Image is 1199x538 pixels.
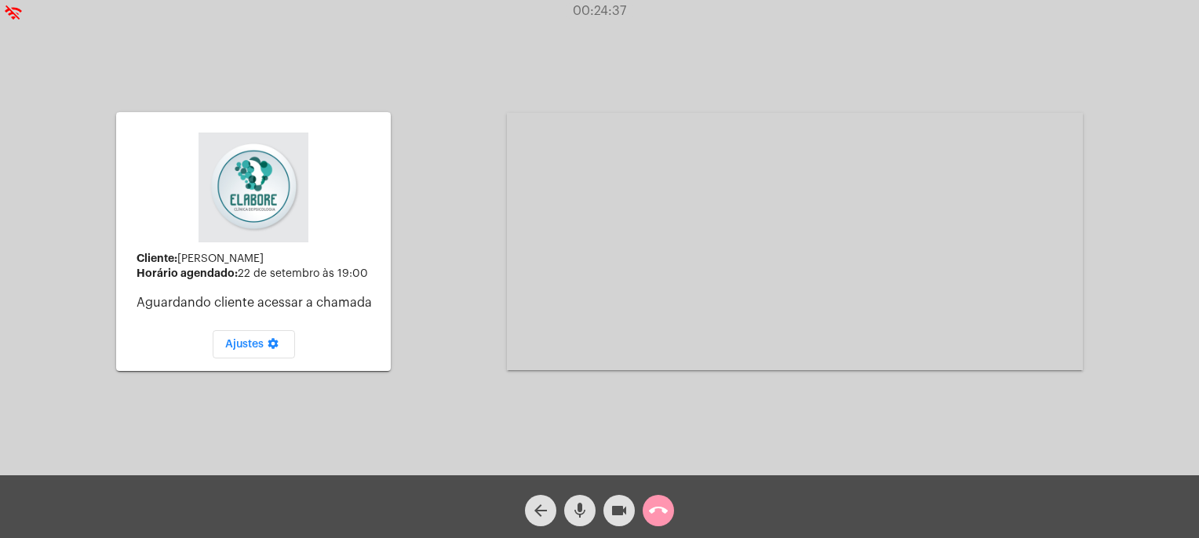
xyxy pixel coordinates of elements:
[213,330,295,358] button: Ajustes
[137,253,378,265] div: [PERSON_NAME]
[264,337,282,356] mat-icon: settings
[570,501,589,520] mat-icon: mic
[531,501,550,520] mat-icon: arrow_back
[137,296,378,310] p: Aguardando cliente acessar a chamada
[573,5,626,17] span: 00:24:37
[137,253,177,264] strong: Cliente:
[137,267,238,278] strong: Horário agendado:
[610,501,629,520] mat-icon: videocam
[137,267,378,280] div: 22 de setembro às 19:00
[649,501,668,520] mat-icon: call_end
[225,339,282,350] span: Ajustes
[199,133,308,242] img: 4c6856f8-84c7-1050-da6c-cc5081a5dbaf.jpg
